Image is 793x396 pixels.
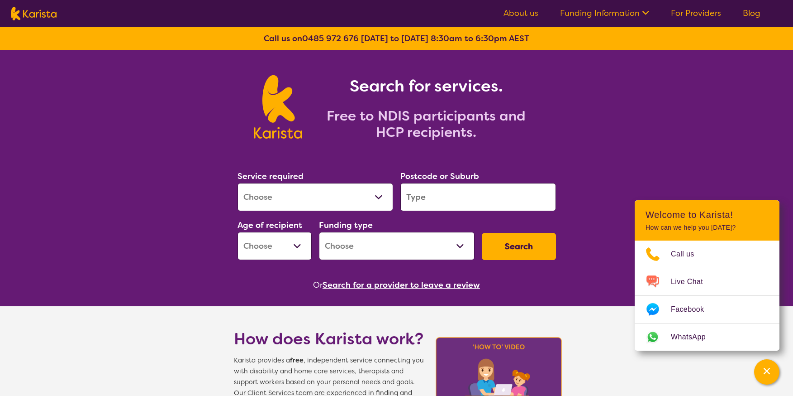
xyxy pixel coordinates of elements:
p: How can we help you [DATE]? [646,224,769,232]
a: For Providers [671,8,721,19]
span: WhatsApp [671,330,717,344]
img: Karista logo [254,75,302,139]
h1: How does Karista work? [234,328,424,350]
a: Funding Information [560,8,649,19]
input: Type [400,183,556,211]
button: Channel Menu [754,359,779,385]
label: Age of recipient [237,220,302,231]
label: Postcode or Suburb [400,171,479,182]
h2: Welcome to Karista! [646,209,769,220]
h2: Free to NDIS participants and HCP recipients. [313,108,539,140]
a: About us [503,8,538,19]
button: Search for a provider to leave a review [323,278,480,292]
span: Live Chat [671,275,714,289]
h1: Search for services. [313,75,539,97]
img: Karista logo [11,7,57,20]
b: free [290,356,304,365]
b: Call us on [DATE] to [DATE] 8:30am to 6:30pm AEST [264,33,529,44]
a: Web link opens in a new tab. [635,324,779,351]
ul: Choose channel [635,241,779,351]
a: 0485 972 676 [302,33,359,44]
div: Channel Menu [635,200,779,351]
a: Blog [743,8,760,19]
label: Funding type [319,220,373,231]
button: Search [482,233,556,260]
span: Call us [671,247,705,261]
span: Facebook [671,303,715,316]
span: Or [313,278,323,292]
label: Service required [237,171,304,182]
